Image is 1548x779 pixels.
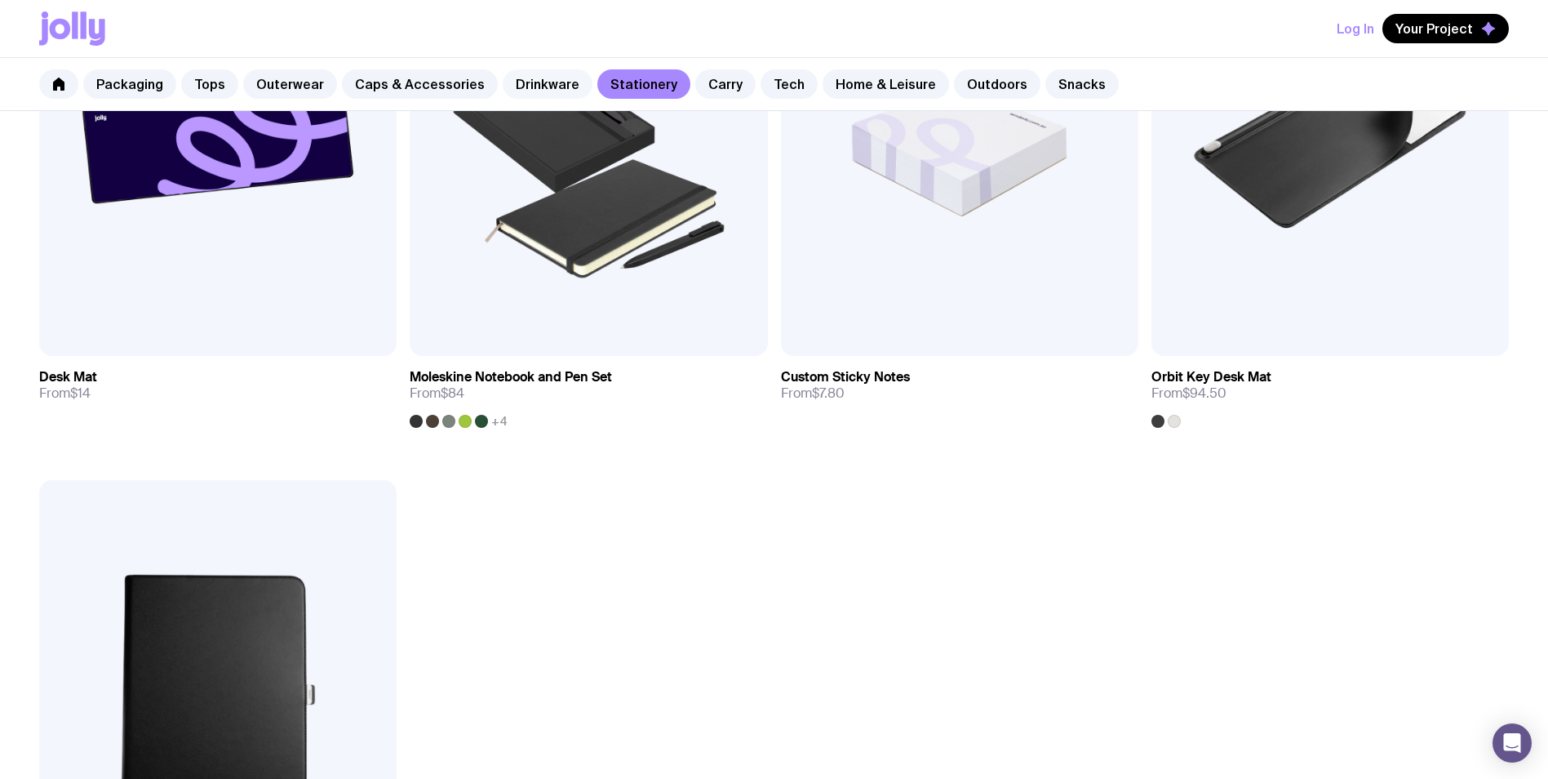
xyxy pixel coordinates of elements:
[597,69,690,99] a: Stationery
[441,385,464,402] span: $84
[823,69,949,99] a: Home & Leisure
[1151,385,1226,402] span: From
[83,69,176,99] a: Packaging
[491,415,508,428] span: +4
[1151,369,1271,385] h3: Orbit Key Desk Mat
[410,356,767,428] a: Moleskine Notebook and Pen SetFrom$84+4
[39,385,91,402] span: From
[1395,20,1473,37] span: Your Project
[243,69,337,99] a: Outerwear
[410,385,464,402] span: From
[1151,356,1509,428] a: Orbit Key Desk MatFrom$94.50
[503,69,592,99] a: Drinkware
[954,69,1040,99] a: Outdoors
[1182,385,1226,402] span: $94.50
[181,69,238,99] a: Tops
[410,369,612,385] h3: Moleskine Notebook and Pen Set
[781,356,1138,415] a: Custom Sticky NotesFrom$7.80
[1337,14,1374,43] button: Log In
[761,69,818,99] a: Tech
[39,356,397,415] a: Desk MatFrom$14
[1382,14,1509,43] button: Your Project
[342,69,498,99] a: Caps & Accessories
[812,385,845,402] span: $7.80
[39,369,97,385] h3: Desk Mat
[1045,69,1119,99] a: Snacks
[695,69,756,99] a: Carry
[70,385,91,402] span: $14
[1493,723,1532,763] div: Open Intercom Messenger
[781,385,845,402] span: From
[781,369,910,385] h3: Custom Sticky Notes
